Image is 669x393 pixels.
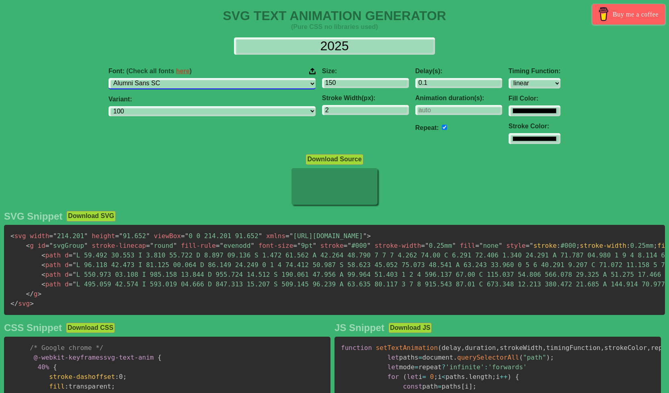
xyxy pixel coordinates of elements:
[37,242,45,249] span: id
[415,68,502,75] label: Delay(s):
[506,242,525,249] span: style
[473,383,477,390] span: ;
[344,242,348,249] span: =
[30,300,34,307] span: >
[367,242,371,249] span: "
[438,344,442,352] span: (
[484,363,488,371] span: :
[461,383,465,390] span: [
[45,242,88,249] span: svgGroup
[69,261,73,269] span: =
[546,354,550,361] span: )
[322,68,409,75] label: Size:
[465,373,469,381] span: .
[297,242,301,249] span: "
[146,232,150,240] span: "
[10,300,30,307] span: svg
[115,232,150,240] span: 91.652
[41,271,61,278] span: path
[49,383,65,390] span: fill
[285,232,367,240] span: [URL][DOMAIN_NAME]
[425,242,429,249] span: "
[313,242,317,249] span: "
[111,383,115,390] span: ;
[576,242,580,249] span: ;
[53,232,57,240] span: "
[460,242,476,249] span: fill
[542,344,546,352] span: ,
[592,4,665,25] a: Buy me a coffee
[109,68,192,75] span: Font:
[438,383,442,390] span: =
[10,232,26,240] span: svg
[519,354,523,361] span: (
[259,242,293,249] span: font-size
[289,232,293,240] span: "
[65,383,69,390] span: :
[53,363,57,371] span: {
[26,290,38,298] span: g
[557,242,561,249] span: :
[344,242,371,249] span: #000
[185,232,189,240] span: "
[367,232,371,240] span: >
[34,354,154,361] span: svg-text-anim
[347,242,351,249] span: "
[469,383,473,390] span: ]
[600,344,604,352] span: ,
[442,125,447,130] input: auto
[216,242,220,249] span: =
[334,322,384,333] h2: JS Snippet
[500,373,507,381] span: ++
[41,261,61,269] span: path
[442,373,446,381] span: <
[285,232,289,240] span: =
[475,242,502,249] span: none
[66,211,116,221] button: Download SVG
[415,124,439,131] label: Repeat:
[146,242,150,249] span: =
[176,68,190,74] a: here
[66,323,115,333] button: Download CSS
[492,373,496,381] span: ;
[4,211,62,222] h2: SVG Snippet
[72,251,76,259] span: "
[407,373,419,381] span: let
[45,242,49,249] span: =
[415,95,502,102] label: Animation duration(s):
[41,261,45,269] span: <
[65,251,69,259] span: d
[154,232,181,240] span: viewBox
[322,78,409,88] input: 100
[479,242,483,249] span: "
[306,154,363,165] button: Download Source
[453,354,457,361] span: .
[150,242,154,249] span: "
[119,232,123,240] span: "
[181,232,262,240] span: 0 0 214.201 91.652
[69,251,73,259] span: =
[322,95,409,102] label: Stroke Width(px):
[37,290,41,298] span: >
[72,261,76,269] span: "
[515,373,519,381] span: {
[34,354,103,361] span: @-webkit-keyframes
[92,232,115,240] span: height
[123,373,127,381] span: ;
[10,232,14,240] span: <
[181,232,185,240] span: =
[158,354,162,361] span: {
[30,344,103,352] span: /* Google chrome */
[41,280,61,288] span: path
[84,242,88,249] span: "
[613,7,659,21] span: Buy me a coffee
[72,271,76,278] span: "
[452,242,456,249] span: "
[322,105,409,115] input: 2px
[126,68,192,74] span: (Check all fonts )
[509,68,560,75] label: Timing Function:
[266,232,285,240] span: xmlns
[92,242,146,249] span: stroke-linecap
[69,280,73,288] span: =
[430,373,434,381] span: 0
